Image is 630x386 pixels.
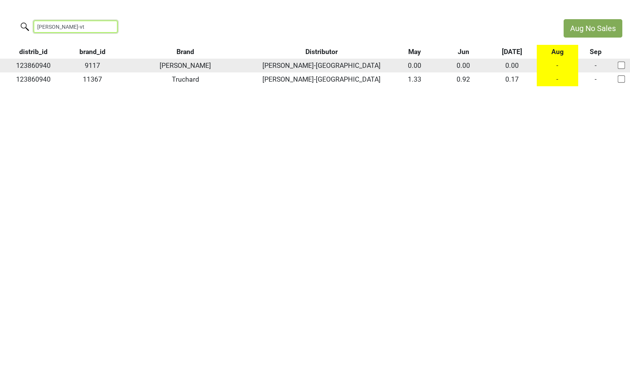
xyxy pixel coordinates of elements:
td: [PERSON_NAME]-[GEOGRAPHIC_DATA] [252,72,390,86]
button: Aug No Sales [564,19,622,38]
td: 1.33 [390,72,439,86]
td: 11367 [67,72,118,86]
td: - [578,72,613,86]
td: 0.00 [488,59,536,72]
td: [PERSON_NAME]-[GEOGRAPHIC_DATA] [252,59,390,72]
th: &nbsp;: activate to sort column ascending [613,45,630,59]
td: Truchard [118,72,252,86]
th: Brand: activate to sort column ascending [118,45,252,59]
th: Sep: activate to sort column ascending [578,45,613,59]
th: Jun: activate to sort column ascending [439,45,488,59]
th: May: activate to sort column ascending [390,45,439,59]
td: 0.17 [488,72,536,86]
td: 0.00 [439,59,488,72]
th: brand_id: activate to sort column ascending [67,45,118,59]
td: 0.00 [390,59,439,72]
th: Jul: activate to sort column ascending [488,45,536,59]
td: - [578,59,613,72]
td: - [537,72,579,86]
td: 0.92 [439,72,488,86]
td: [PERSON_NAME] [118,59,252,72]
th: Aug: activate to sort column ascending [537,45,579,59]
td: 9117 [67,59,118,72]
th: Distributor: activate to sort column ascending [252,45,390,59]
td: - [537,59,579,72]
